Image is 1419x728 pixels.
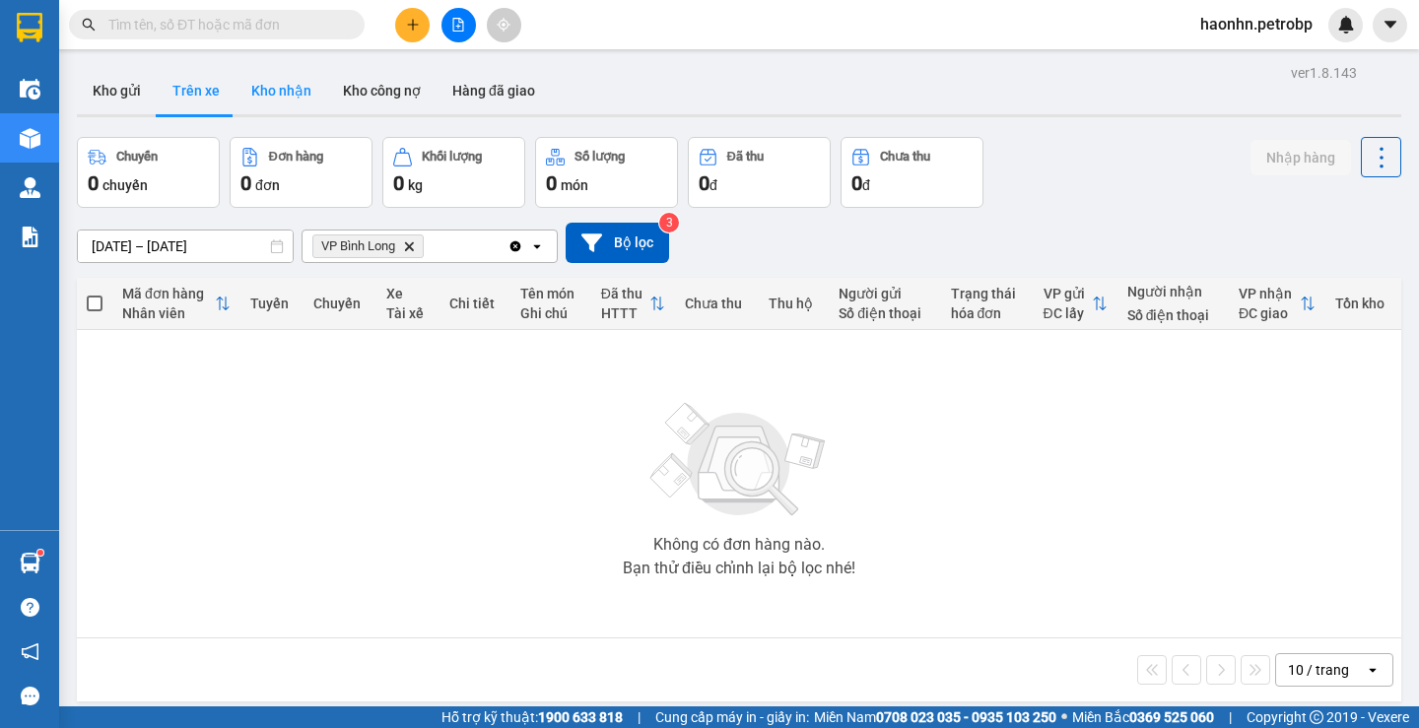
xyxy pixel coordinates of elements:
span: đ [709,177,717,193]
svg: open [529,238,545,254]
span: Nhận: [154,19,201,39]
div: Chưa thu [685,296,749,311]
div: A KHÁNH [154,64,288,88]
button: Khối lượng0kg [382,137,525,208]
div: HTTT [601,305,649,321]
span: file-add [451,18,465,32]
img: warehouse-icon [20,553,40,573]
button: Chuyến0chuyến [77,137,220,208]
div: 30.000 [15,127,143,151]
svg: open [1365,662,1381,678]
th: Toggle SortBy [1229,278,1325,330]
span: VP Bình Long, close by backspace [312,234,424,258]
th: Toggle SortBy [591,278,675,330]
span: Hỗ trợ kỹ thuật: [441,706,623,728]
span: Cung cấp máy in - giấy in: [655,706,809,728]
img: warehouse-icon [20,177,40,198]
button: Kho gửi [77,67,157,114]
span: message [21,687,39,705]
button: Kho nhận [236,67,327,114]
button: Trên xe [157,67,236,114]
span: Miền Bắc [1072,706,1214,728]
div: Khối lượng [422,150,482,164]
div: hóa đơn [951,305,1024,321]
div: Tên món [520,286,581,301]
div: Bạn thử điều chỉnh lại bộ lọc nhé! [623,561,855,576]
span: Gửi: [17,19,47,39]
span: 0 [546,171,557,195]
div: Trạng thái [951,286,1024,301]
img: warehouse-icon [20,128,40,149]
button: Đã thu0đ [688,137,831,208]
div: Tuyến [250,296,294,311]
sup: 3 [659,213,679,232]
strong: 0708 023 035 - 0935 103 250 [876,709,1056,725]
div: Số điện thoại [839,305,930,321]
button: Kho công nợ [327,67,437,114]
div: Tài xế [386,305,429,321]
div: Tồn kho [1335,296,1391,311]
div: Nhân viên [122,305,215,321]
img: icon-new-feature [1337,16,1355,33]
button: aim [487,8,521,42]
span: món [561,177,588,193]
span: chuyến [102,177,148,193]
span: 0 [88,171,99,195]
svg: Delete [403,240,415,252]
strong: 0369 525 060 [1129,709,1214,725]
div: ver 1.8.143 [1291,62,1357,84]
span: aim [497,18,510,32]
button: Số lượng0món [535,137,678,208]
span: ⚪️ [1061,713,1067,721]
button: Hàng đã giao [437,67,551,114]
div: VP gửi [1044,286,1092,301]
span: | [1229,706,1232,728]
svg: Clear all [507,238,523,254]
th: Toggle SortBy [112,278,240,330]
div: VP Bình Triệu [154,17,288,64]
button: caret-down [1373,8,1407,42]
div: A TÚ [17,64,140,88]
div: Mã đơn hàng [122,286,215,301]
button: Bộ lọc [566,223,669,263]
span: 0 [851,171,862,195]
span: VP Bình Long [321,238,395,254]
span: 0 [393,171,404,195]
div: Đơn hàng [269,150,323,164]
span: haonhn.petrobp [1184,12,1328,36]
input: Tìm tên, số ĐT hoặc mã đơn [108,14,341,35]
div: Số lượng [574,150,625,164]
div: 10 / trang [1288,660,1349,680]
span: notification [21,642,39,661]
span: search [82,18,96,32]
span: plus [406,18,420,32]
div: Người nhận [1127,284,1219,299]
div: Số điện thoại [1127,307,1219,323]
span: 0 [699,171,709,195]
span: đ [862,177,870,193]
sup: 1 [37,550,43,556]
div: Không có đơn hàng nào. [653,537,825,553]
div: Ghi chú [520,305,581,321]
img: logo-vxr [17,13,42,42]
div: Thu hộ [769,296,819,311]
button: plus [395,8,430,42]
div: Người gửi [839,286,930,301]
button: file-add [441,8,476,42]
div: VP Bình Long [17,17,140,64]
span: Miền Nam [814,706,1056,728]
span: question-circle [21,598,39,617]
div: Chuyến [313,296,367,311]
button: Đơn hàng0đơn [230,137,372,208]
input: Selected VP Bình Long. [428,236,430,256]
div: Đã thu [727,150,764,164]
button: Nhập hàng [1250,140,1351,175]
div: Chưa thu [880,150,930,164]
span: | [638,706,641,728]
img: solution-icon [20,227,40,247]
div: Xe [386,286,429,301]
img: warehouse-icon [20,79,40,99]
span: caret-down [1382,16,1399,33]
strong: 1900 633 818 [538,709,623,725]
div: ĐC lấy [1044,305,1092,321]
